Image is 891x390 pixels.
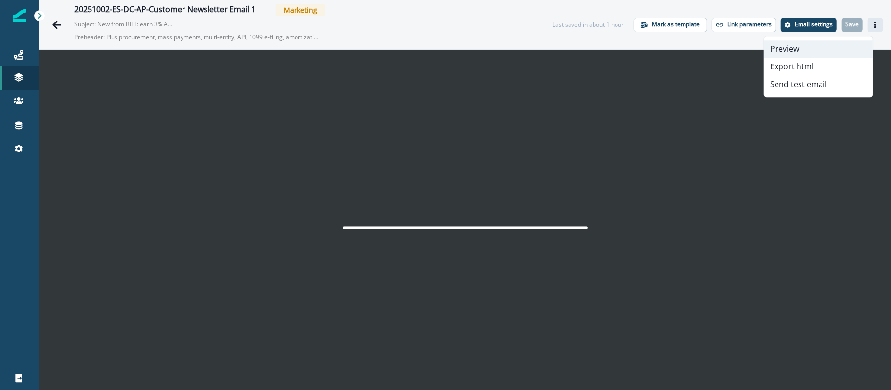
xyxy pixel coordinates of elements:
[764,58,873,75] button: Export html
[845,21,859,28] p: Save
[634,18,707,32] button: Mark as template
[727,21,772,28] p: Link parameters
[74,29,319,45] p: Preheader: Plus procurement, mass payments, multi-entity, API, 1099 e-filing, amortization, and i...
[13,9,26,22] img: Inflection
[276,4,325,16] span: Marketing
[74,16,172,29] p: Subject: New from BILL: earn 3% APY on operating cash
[764,40,873,58] button: Preview
[764,75,873,93] button: Send test email
[842,18,863,32] button: Save
[795,21,833,28] p: Email settings
[47,15,67,35] button: Go back
[652,21,700,28] p: Mark as template
[868,18,883,32] button: Actions
[712,18,776,32] button: Link parameters
[552,21,624,29] div: Last saved in about 1 hour
[781,18,837,32] button: Settings
[74,5,256,16] div: 20251002-ES-DC-AP-Customer Newsletter Email 1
